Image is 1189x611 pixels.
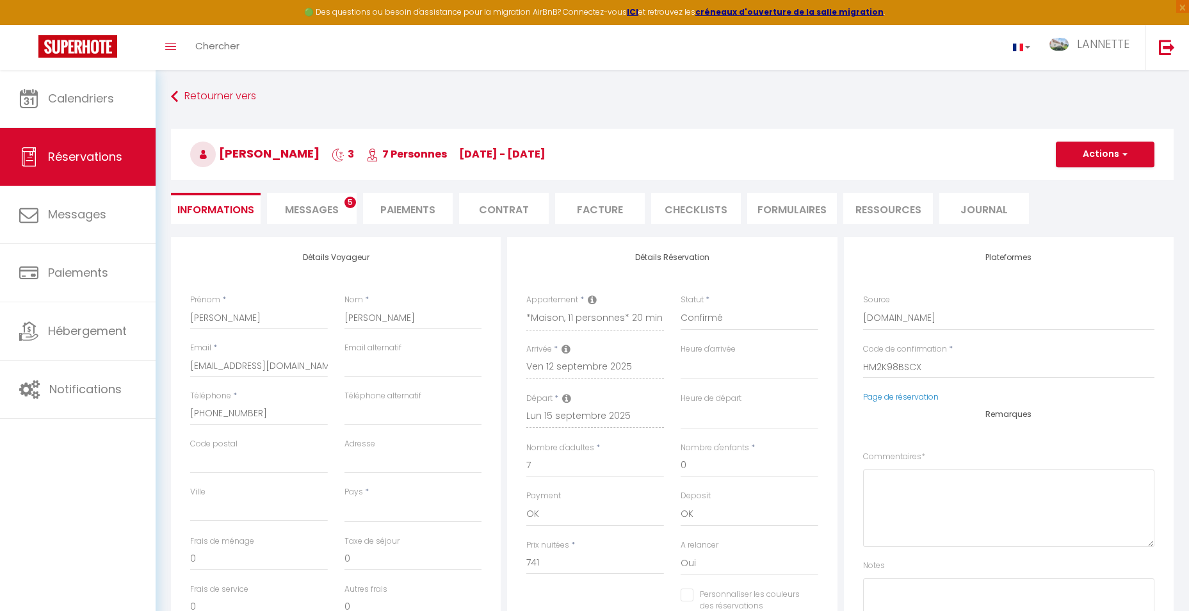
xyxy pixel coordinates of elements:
[555,193,645,224] li: Facture
[344,583,387,596] label: Autres frais
[285,202,339,217] span: Messages
[195,39,239,53] span: Chercher
[681,343,736,355] label: Heure d'arrivée
[190,535,254,548] label: Frais de ménage
[171,193,261,224] li: Informations
[526,294,578,306] label: Appartement
[526,253,818,262] h4: Détails Réservation
[681,539,718,551] label: A relancer
[863,253,1154,262] h4: Plateformes
[459,147,546,161] span: [DATE] - [DATE]
[1159,39,1175,55] img: logout
[38,35,117,58] img: Super Booking
[190,438,238,450] label: Code postal
[48,323,127,339] span: Hébergement
[363,193,453,224] li: Paiements
[526,343,552,355] label: Arrivée
[344,438,375,450] label: Adresse
[48,90,114,106] span: Calendriers
[344,294,363,306] label: Nom
[48,265,108,281] span: Paiements
[344,197,356,208] span: 5
[627,6,638,17] a: ICI
[681,294,704,306] label: Statut
[747,193,837,224] li: FORMULAIRES
[843,193,933,224] li: Ressources
[332,147,354,161] span: 3
[863,343,947,355] label: Code de confirmation
[171,85,1174,108] a: Retourner vers
[10,5,49,44] button: Ouvrir le widget de chat LiveChat
[863,294,890,306] label: Source
[48,206,106,222] span: Messages
[186,25,249,70] a: Chercher
[190,253,481,262] h4: Détails Voyageur
[681,490,711,502] label: Deposit
[344,342,401,354] label: Email alternatif
[651,193,741,224] li: CHECKLISTS
[863,391,939,402] a: Page de réservation
[526,490,561,502] label: Payment
[863,560,885,572] label: Notes
[681,442,749,454] label: Nombre d'enfants
[344,535,400,548] label: Taxe de séjour
[366,147,447,161] span: 7 Personnes
[190,145,319,161] span: [PERSON_NAME]
[681,393,741,405] label: Heure de départ
[48,149,122,165] span: Réservations
[1056,142,1154,167] button: Actions
[526,539,569,551] label: Prix nuitées
[695,6,884,17] a: créneaux d'ouverture de la salle migration
[190,342,211,354] label: Email
[344,390,421,402] label: Téléphone alternatif
[1077,36,1129,52] span: LANNETTE
[190,294,220,306] label: Prénom
[459,193,549,224] li: Contrat
[1049,38,1069,51] img: ...
[526,442,594,454] label: Nombre d'adultes
[190,486,206,498] label: Ville
[344,486,363,498] label: Pays
[1040,25,1145,70] a: ... LANNETTE
[526,393,553,405] label: Départ
[190,583,248,596] label: Frais de service
[49,381,122,397] span: Notifications
[939,193,1029,224] li: Journal
[190,390,231,402] label: Téléphone
[863,451,925,463] label: Commentaires
[863,410,1154,419] h4: Remarques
